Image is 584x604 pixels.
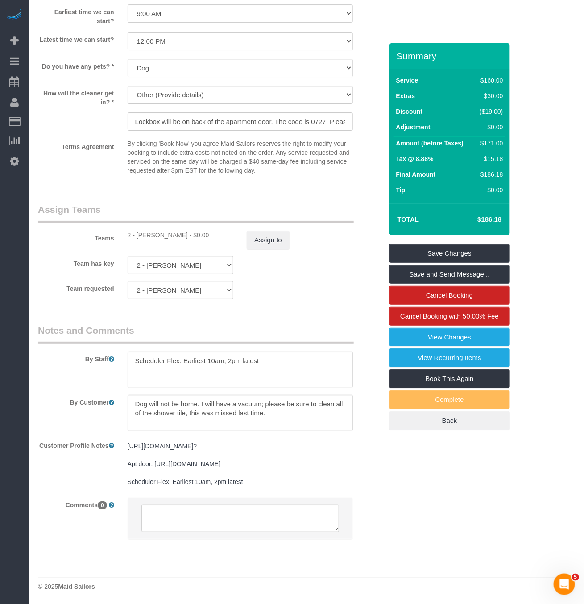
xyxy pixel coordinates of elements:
legend: Notes and Comments [38,324,354,344]
a: Cancel Booking [389,286,510,305]
div: ($19.00) [476,107,503,116]
label: By Customer [31,395,121,407]
label: Service [396,76,418,85]
label: Teams [31,231,121,243]
iframe: Intercom live chat [554,574,575,595]
div: $15.18 [476,154,503,163]
label: Comments [31,497,121,509]
strong: Total [398,215,419,223]
div: $186.18 [476,170,503,179]
a: View Recurring Items [389,348,510,367]
label: Do you have any pets? * [31,59,121,71]
label: By Staff [31,352,121,364]
label: Tip [396,186,406,194]
pre: [URL][DOMAIN_NAME]? Apt door: [URL][DOMAIN_NAME] Scheduler Flex: Earliest 10am, 2pm latest [128,442,353,486]
span: 0 [98,501,107,509]
label: Earliest time we can start? [31,4,121,25]
label: Discount [396,107,423,116]
span: 5 [572,574,579,581]
a: Book This Again [389,369,510,388]
label: Team requested [31,281,121,293]
a: Back [389,411,510,430]
a: Save Changes [389,244,510,263]
legend: Assign Teams [38,203,354,223]
div: 0 hours x $17.00/hour [128,231,234,240]
div: $0.00 [476,123,503,132]
label: Final Amount [396,170,436,179]
label: Adjustment [396,123,431,132]
label: Team has key [31,256,121,268]
div: $171.00 [476,139,503,148]
label: Tax @ 8.88% [396,154,434,163]
span: Cancel Booking with 50.00% Fee [400,312,499,320]
button: Assign to [247,231,290,249]
a: View Changes [389,328,510,347]
div: © 2025 [38,582,575,591]
div: $0.00 [476,186,503,194]
h4: $186.18 [451,216,501,223]
label: Latest time we can start? [31,32,121,44]
div: $30.00 [476,91,503,100]
label: Amount (before Taxes) [396,139,464,148]
h3: Summary [397,51,505,61]
a: Save and Send Message... [389,265,510,284]
a: Cancel Booking with 50.00% Fee [389,307,510,326]
label: Terms Agreement [31,139,121,151]
p: By clicking 'Book Now' you agree Maid Sailors reserves the right to modify your booking to includ... [128,139,353,175]
label: Customer Profile Notes [31,438,121,450]
strong: Maid Sailors [58,583,95,590]
div: $160.00 [476,76,503,85]
label: Extras [396,91,415,100]
label: How will the cleaner get in? * [31,86,121,107]
img: Automaid Logo [5,9,23,21]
